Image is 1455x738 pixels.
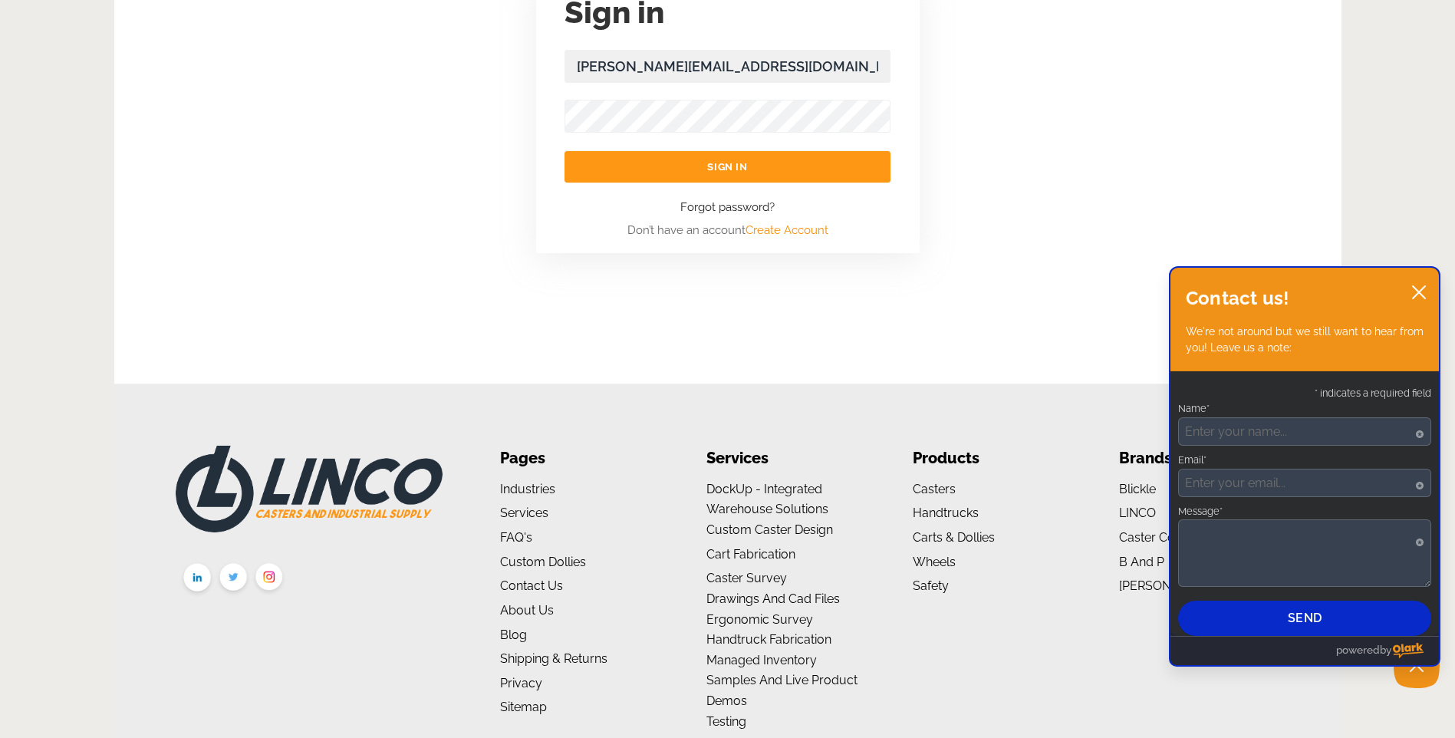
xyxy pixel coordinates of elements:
a: Testing [706,714,746,729]
span: Required field [1416,536,1424,544]
a: Carts & Dollies [913,530,995,545]
a: Samples and Live Product Demos [706,673,858,708]
a: Safety [913,578,949,593]
a: Wheels [913,555,956,569]
span: Required field [1416,479,1424,487]
label: Message* [1178,507,1431,517]
a: Shipping & Returns [500,651,607,666]
a: Custom Dollies [500,555,586,569]
a: About us [500,603,554,618]
a: Blog [500,628,527,642]
p: * indicates a required field [1178,389,1431,399]
h2: Contact us! [1186,283,1289,314]
a: Contact Us [500,578,563,593]
input: Email [1178,469,1431,497]
label: Email* [1178,456,1431,466]
li: Brands [1119,446,1279,471]
a: Create Account [746,223,828,237]
a: LINCO [1119,506,1156,520]
img: twitter.png [216,560,252,598]
a: Ergonomic Survey [706,612,813,627]
textarea: Message [1178,519,1431,587]
li: Services [706,446,867,471]
a: Handtruck Fabrication [706,632,831,647]
span: powered [1336,640,1380,660]
input: Sign in [565,151,890,183]
button: close chatbox [1407,281,1431,305]
a: Caster Connection [1119,530,1223,545]
a: Services [500,506,548,520]
a: Custom Caster Design [706,522,833,537]
button: Send [1178,601,1431,636]
a: Drawings and Cad Files [706,591,840,606]
span: by [1380,640,1391,660]
span: Don’t have an account [627,221,828,240]
a: Blickle [1119,482,1156,496]
a: Privacy [500,676,542,690]
div: olark chatbox [1169,266,1440,667]
p: We're not around but we still want to hear from you! Leave us a note: [1186,324,1424,355]
a: Handtrucks [913,506,979,520]
a: Industries [500,482,555,496]
a: B and P [1119,555,1164,569]
span: Required field [1416,428,1424,436]
a: Powered by Olark [1336,637,1439,665]
a: Managed Inventory [706,653,817,667]
a: Sitemap [500,700,547,714]
a: DockUp - Integrated Warehouse Solutions [706,482,828,517]
input: Name [1178,417,1431,446]
li: Pages [500,446,660,471]
img: instagram.png [252,560,288,598]
a: Cart Fabrication [706,547,795,562]
img: LINCO CASTERS & INDUSTRIAL SUPPLY [176,446,443,532]
a: Caster Survey [706,571,787,585]
img: linkedin.png [179,560,216,598]
a: FAQ's [500,530,532,545]
li: Products [913,446,1073,471]
a: Forgot password? [680,198,775,217]
label: Name* [1178,404,1431,414]
a: [PERSON_NAME] [1119,578,1216,593]
a: Casters [913,482,956,496]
